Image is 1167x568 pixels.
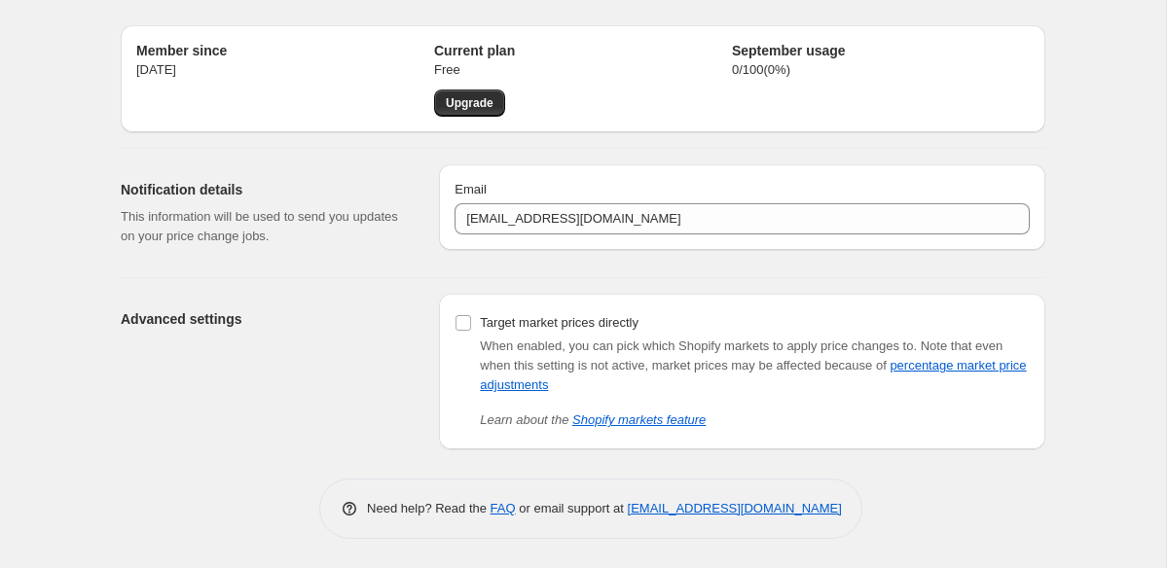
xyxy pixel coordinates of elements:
p: [DATE] [136,60,434,80]
p: 0 / 100 ( 0 %) [732,60,1030,80]
h2: Notification details [121,180,408,199]
a: FAQ [491,501,516,515]
p: Free [434,60,732,80]
span: or email support at [516,501,628,515]
span: Upgrade [446,95,493,111]
h2: September usage [732,41,1030,60]
a: Upgrade [434,89,505,117]
p: This information will be used to send you updates on your price change jobs. [121,207,408,246]
h2: Advanced settings [121,309,408,329]
a: Shopify markets feature [572,412,706,427]
i: Learn about the [480,412,706,427]
a: [EMAIL_ADDRESS][DOMAIN_NAME] [628,501,842,515]
span: Target market prices directly [480,315,638,330]
span: Note that even when this setting is not active, market prices may be affected because of [480,338,1026,392]
h2: Member since [136,41,434,60]
span: Need help? Read the [367,501,491,515]
span: When enabled, you can pick which Shopify markets to apply price changes to. [480,338,917,353]
span: Email [455,182,487,196]
h2: Current plan [434,41,732,60]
